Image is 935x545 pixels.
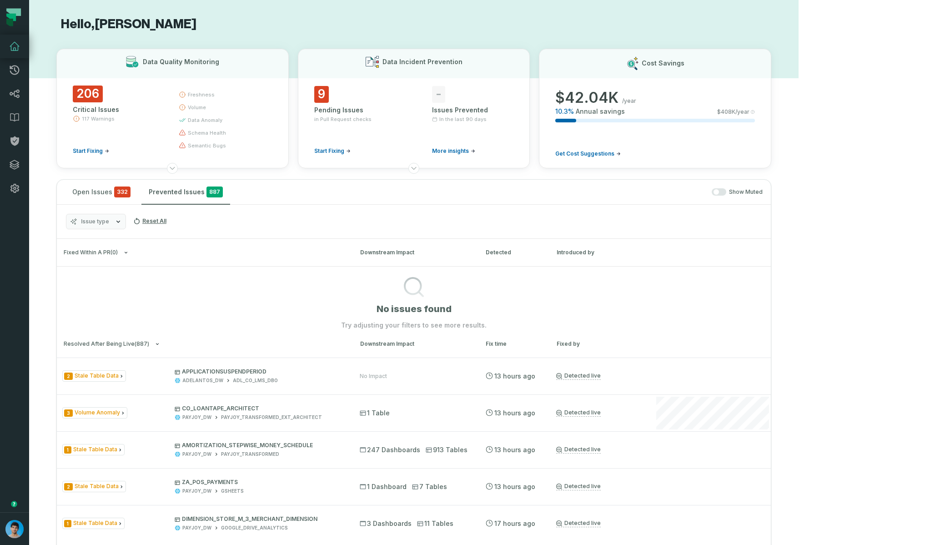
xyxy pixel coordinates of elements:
div: PAYJOY_TRANSFORMED_EXT_ARCHITECT [221,414,322,421]
span: Start Fixing [73,147,103,155]
span: Resolved After Being Live ( 887 ) [64,341,149,348]
span: semantic bugs [188,142,226,149]
relative-time: Sep 2, 2025, 5:53 AM GMT+3 [494,409,535,417]
span: 9 [314,86,329,103]
a: Start Fixing [73,147,109,155]
span: 117 Warnings [82,115,115,122]
relative-time: Sep 2, 2025, 2:00 AM GMT+3 [494,520,535,527]
div: No Impact [360,373,387,380]
div: Detected [486,248,540,257]
p: APPLICATIONSUSPENDPERIOD [175,368,343,375]
button: Reset All [130,214,170,228]
span: freshness [188,91,215,98]
div: GSHEETS [221,488,244,495]
span: Severity [64,373,73,380]
div: Fix time [486,340,540,348]
div: Downstream Impact [360,248,469,257]
span: 11 Tables [417,519,453,528]
relative-time: Sep 2, 2025, 5:53 AM GMT+3 [494,446,535,454]
div: Fixed within a PR(0) [57,266,771,330]
relative-time: Sep 2, 2025, 5:53 AM GMT+3 [494,483,535,490]
h3: Data Quality Monitoring [143,57,219,66]
p: CO_LOANTAPE_ARCHITECT [175,405,343,412]
span: Fixed within a PR ( 0 ) [64,249,118,256]
span: Start Fixing [314,147,344,155]
span: Severity [64,520,71,527]
div: Issues Prevented [432,106,513,115]
span: $ 42.04K [555,89,618,107]
a: Get Cost Suggestions [555,150,621,157]
div: PAYJOY_DW [182,488,211,495]
a: Detected live [556,409,601,417]
button: Resolved After Being Live(887) [64,341,344,348]
div: GOOGLE_DRIVE_ANALYTICS [221,525,288,531]
a: Detected live [556,520,601,527]
div: Introduced by [557,248,638,257]
div: Critical Issues [73,105,162,114]
div: ADELANTOS_DW [182,377,223,384]
span: data anomaly [188,116,222,124]
span: Get Cost Suggestions [555,150,614,157]
span: /year [622,97,636,105]
span: $ 408K /year [717,108,749,116]
span: Issue Type [62,444,125,455]
a: Start Fixing [314,147,351,155]
div: Show Muted [234,188,763,196]
span: Severity [64,409,73,417]
div: Tooltip anchor [10,500,18,508]
span: 3 Dashboards [360,519,412,528]
button: Fixed within a PR(0) [64,249,344,256]
span: 1 Dashboard [360,482,407,491]
span: 247 Dashboards [360,445,420,454]
span: critical issues and errors combined [114,187,131,197]
span: schema health [188,129,226,136]
span: Severity [64,483,73,490]
span: 887 [206,187,223,197]
span: More insights [432,147,469,155]
span: 10.3 % [555,107,574,116]
span: 206 [73,86,103,102]
span: in Pull Request checks [314,116,372,123]
div: PAYJOY_DW [182,525,211,531]
button: Issue type [66,214,126,229]
span: Issue Type [62,481,126,492]
span: 7 Tables [412,482,447,491]
button: Data Quality Monitoring206Critical Issues117 WarningsStart Fixingfreshnessvolumedata anomalyschem... [56,49,289,168]
span: Issue Type [62,518,125,529]
h3: Data Incident Prevention [382,57,462,66]
img: avatar of Omri Ildis [5,520,24,538]
p: ZA_POS_PAYMENTS [175,479,343,486]
span: Issue Type [62,407,127,419]
span: Issue Type [62,370,126,382]
span: 913 Tables [426,445,467,454]
div: PAYJOY_DW [182,451,211,458]
h1: No issues found [377,303,452,315]
a: Detected live [556,446,601,454]
span: In the last 90 days [439,116,487,123]
p: DIMENSION_STORE_M_3_MERCHANT_DIMENSION [175,515,343,523]
button: Data Incident Prevention9Pending Issuesin Pull Request checksStart Fixing-Issues PreventedIn the ... [298,49,530,168]
span: Annual savings [576,107,625,116]
button: Prevented Issues [141,180,230,204]
div: ADL_CO_LMS_DBO [233,377,278,384]
p: AMORTIZATION_STEPWISE_MONEY_SCHEDULE [175,442,343,449]
a: More insights [432,147,475,155]
span: Issue type [81,218,109,225]
span: - [432,86,445,103]
h3: Cost Savings [642,59,684,68]
button: Open Issues [65,180,138,204]
div: Pending Issues [314,106,396,115]
span: 1 Table [360,409,390,418]
button: Cost Savings$42.04K/year10.3%Annual savings$408K/yearGet Cost Suggestions [539,49,771,168]
span: volume [188,104,206,111]
p: Try adjusting your filters to see more results. [341,321,487,330]
a: Detected live [556,483,601,490]
h1: Hello, [PERSON_NAME] [56,16,771,32]
div: Downstream Impact [360,340,469,348]
div: Fixed by [557,340,638,348]
span: Severity [64,446,71,454]
div: PAYJOY_TRANSFORMED [221,451,279,458]
a: Detected live [556,372,601,380]
relative-time: Sep 2, 2025, 5:53 AM GMT+3 [494,372,535,380]
div: PAYJOY_DW [182,414,211,421]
